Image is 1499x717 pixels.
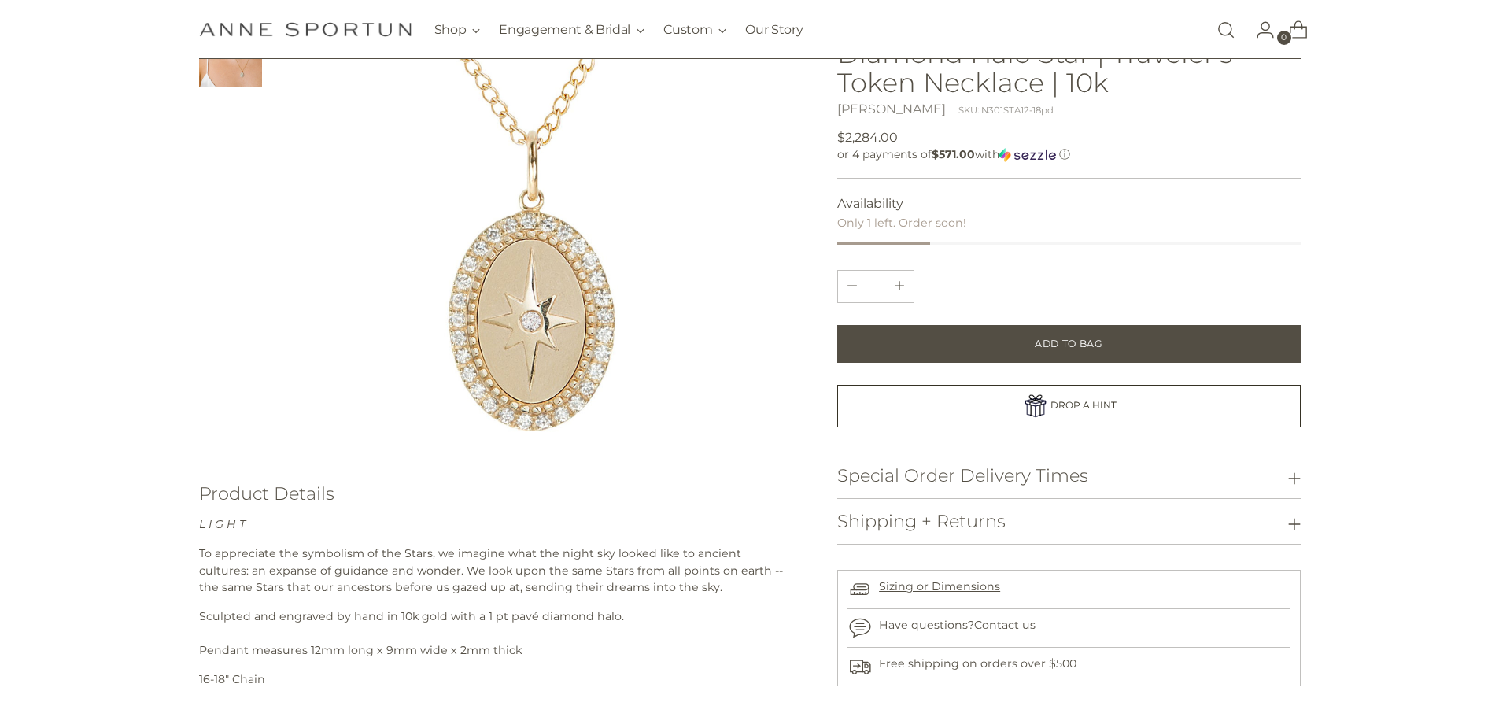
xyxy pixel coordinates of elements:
[879,656,1076,673] p: Free shipping on orders over $500
[974,619,1036,633] a: Contact us
[837,147,1300,162] div: or 4 payments of with
[837,128,898,147] span: $2,284.00
[837,385,1300,427] a: DROP A HINT
[199,546,783,594] span: To appreciate the symbolism of the Stars, we imagine what the night sky looked like to ancient cu...
[885,271,914,302] button: Subtract product quantity
[838,271,866,302] button: Add product quantity
[837,499,1300,544] button: Shipping + Returns
[199,609,624,657] span: Sculpted and engraved by hand in 10k gold with a 1 pt pavé diamond halo. Pendant measures 12mm lo...
[1210,14,1242,46] a: Open search modal
[857,271,895,302] input: Product quantity
[837,512,1006,531] h3: Shipping + Returns
[837,325,1300,363] button: Add to Bag
[199,22,412,37] a: Anne Sportun Fine Jewellery
[837,194,903,213] span: Availability
[1277,31,1291,45] span: 0
[837,453,1300,498] button: Special Order Delivery Times
[999,148,1056,162] img: Sezzle
[1035,337,1102,351] span: Add to Bag
[837,102,946,116] a: [PERSON_NAME]
[837,39,1300,97] h1: Diamond Halo Star | Traveler's Token Necklace | 10k
[499,13,644,47] button: Engagement & Bridal
[932,147,975,161] span: $571.00
[199,672,265,686] span: 16-18" Chain
[745,13,803,47] a: Our Story
[837,147,1300,162] div: or 4 payments of$571.00withSezzle Click to learn more about Sezzle
[879,580,1000,594] a: Sizing or Dimensions
[199,484,788,504] h3: Product Details
[837,216,966,230] span: Only 1 left. Order soon!
[1276,14,1308,46] a: Open cart modal
[958,105,1054,118] div: SKU: N301STA12-18pd
[434,13,481,47] button: Shop
[1050,400,1117,412] span: DROP A HINT
[199,517,246,531] span: L I G H T
[837,466,1088,486] h3: Special Order Delivery Times
[879,618,1036,634] p: Have questions?
[663,13,726,47] button: Custom
[1243,14,1275,46] a: Go to the account page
